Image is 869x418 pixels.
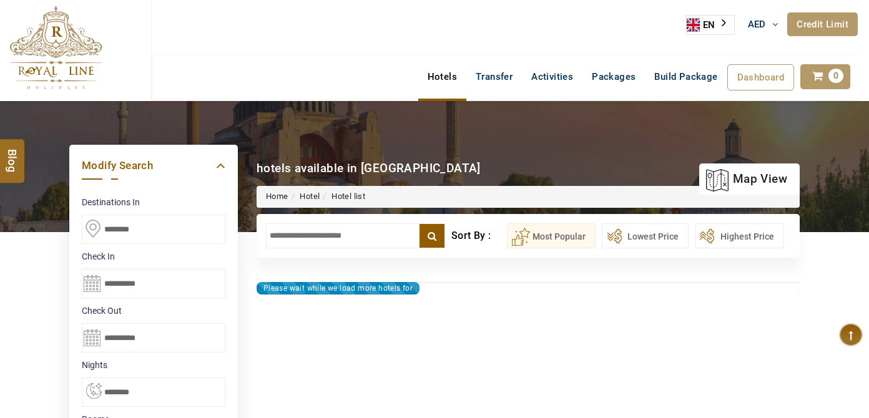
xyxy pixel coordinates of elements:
div: Language [686,15,735,35]
label: Check Out [82,304,225,317]
a: Hotels [418,64,466,89]
div: Sort By : [451,223,507,248]
a: Activities [522,64,582,89]
div: Please wait while we load more hotels for you [257,282,420,294]
li: Hotel list [320,191,365,203]
span: Dashboard [737,72,785,83]
a: Home [266,192,288,201]
label: nights [82,359,225,371]
a: Packages [582,64,645,89]
a: Modify Search [82,157,225,174]
button: Lowest Price [602,223,689,248]
a: Build Package [645,64,727,89]
a: 0 [800,64,850,89]
a: map view [705,165,787,193]
a: Credit Limit [787,12,858,36]
a: EN [687,16,734,34]
span: 0 [828,69,843,83]
aside: Language selected: English [686,15,735,35]
span: Blog [4,149,21,160]
label: Check In [82,250,225,263]
button: Highest Price [695,223,784,248]
div: hotels available in [GEOGRAPHIC_DATA] [257,160,481,177]
label: Destinations In [82,196,225,208]
button: Most Popular [507,223,596,248]
a: Transfer [466,64,522,89]
span: AED [748,19,766,30]
img: The Royal Line Holidays [9,6,102,90]
a: Hotel [300,192,320,201]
